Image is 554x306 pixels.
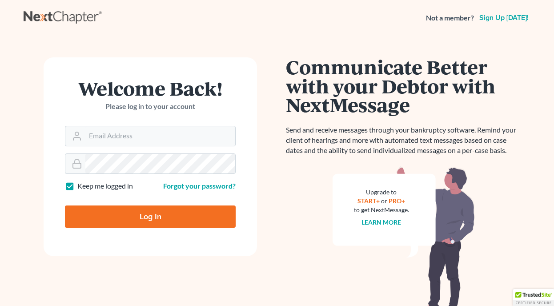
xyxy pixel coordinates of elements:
a: Sign up [DATE]! [478,14,530,21]
h1: Welcome Back! [65,79,236,98]
p: Please log in to your account [65,101,236,112]
a: START+ [358,197,380,205]
a: Forgot your password? [163,181,236,190]
h1: Communicate Better with your Debtor with NextMessage [286,57,522,114]
a: Learn more [362,218,401,226]
input: Log In [65,205,236,228]
span: or [381,197,388,205]
a: PRO+ [389,197,405,205]
strong: Not a member? [426,13,474,23]
div: Upgrade to [354,188,409,197]
input: Email Address [85,126,235,146]
label: Keep me logged in [77,181,133,191]
p: Send and receive messages through your bankruptcy software. Remind your client of hearings and mo... [286,125,522,156]
div: TrustedSite Certified [513,289,554,306]
div: to get NextMessage. [354,205,409,214]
